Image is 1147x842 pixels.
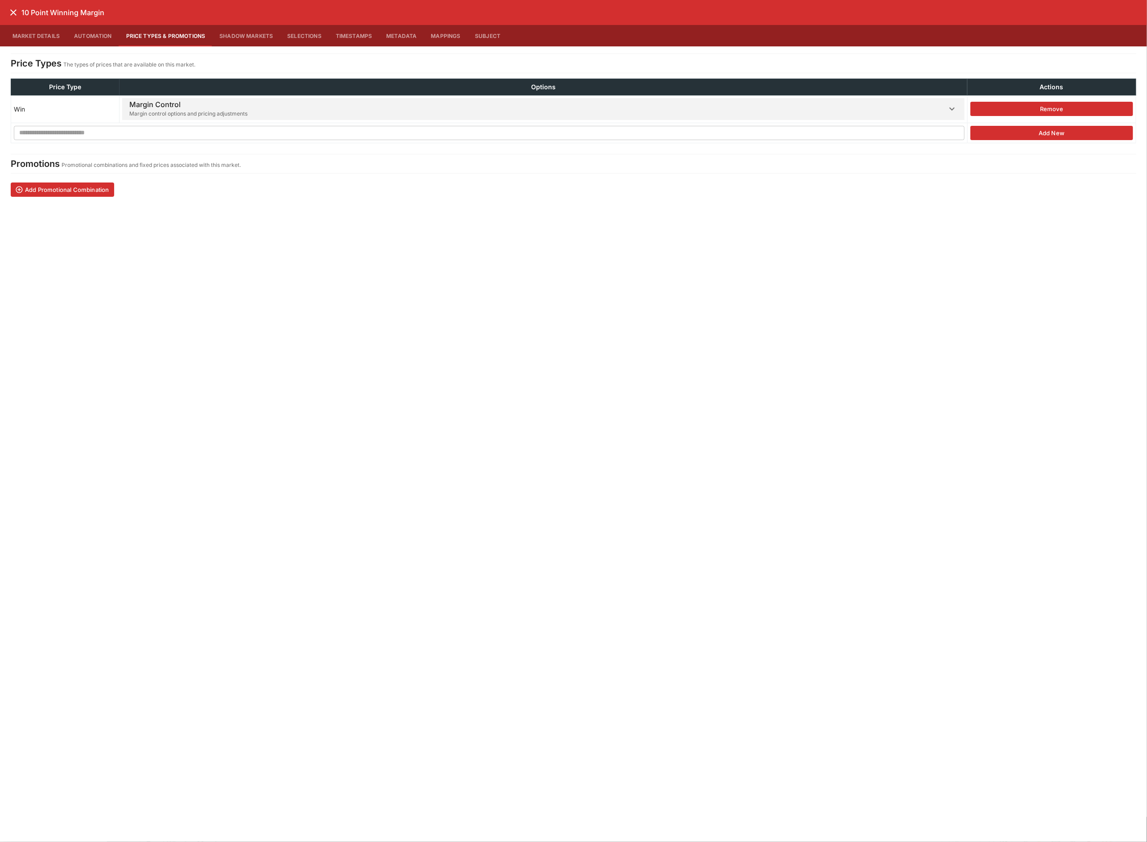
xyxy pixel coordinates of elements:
[970,126,1133,140] button: Add New
[122,98,965,120] button: Margin Control Margin control options and pricing adjustments
[970,102,1133,116] button: Remove
[379,25,424,46] button: Metadata
[11,158,60,170] h4: Promotions
[21,8,104,17] h6: 10 Point Winning Margin
[63,60,195,69] p: The types of prices that are available on this market.
[11,58,62,69] h4: Price Types
[11,95,120,123] td: Win
[967,79,1136,95] th: Actions
[11,79,120,95] th: Price Type
[62,161,241,170] p: Promotional combinations and fixed prices associated with this market.
[129,109,248,118] span: Margin control options and pricing adjustments
[119,25,213,46] button: Price Types & Promotions
[11,183,114,197] button: Add Promotional Combination
[120,79,968,95] th: Options
[468,25,508,46] button: Subject
[5,25,67,46] button: Market Details
[212,25,280,46] button: Shadow Markets
[280,25,329,46] button: Selections
[67,25,119,46] button: Automation
[5,4,21,21] button: close
[424,25,468,46] button: Mappings
[129,100,248,109] h6: Margin Control
[329,25,380,46] button: Timestamps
